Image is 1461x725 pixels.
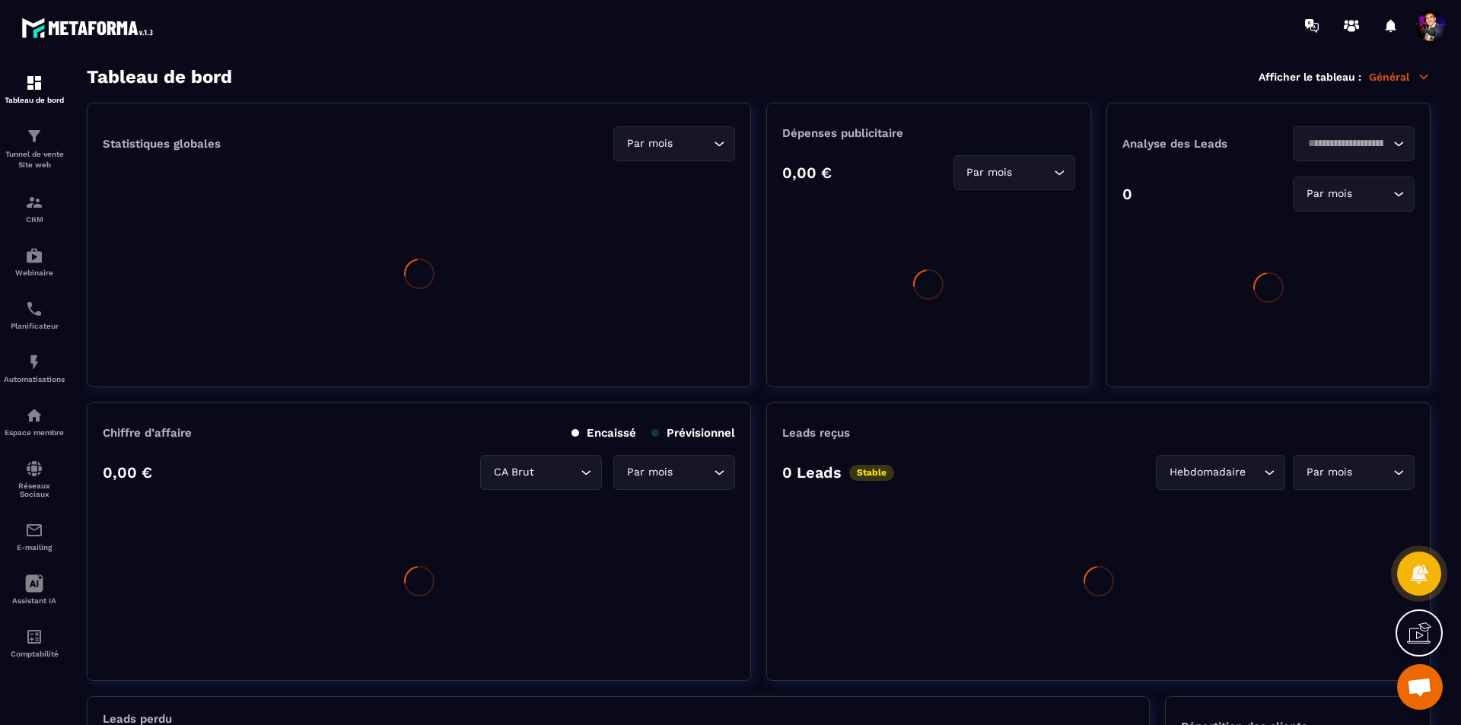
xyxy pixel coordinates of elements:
[103,137,221,151] p: Statistiques globales
[4,96,65,104] p: Tableau de bord
[1259,71,1361,83] p: Afficher le tableau :
[1122,137,1268,151] p: Analyse des Leads
[537,464,577,481] input: Search for option
[4,596,65,605] p: Assistant IA
[4,428,65,437] p: Espace membre
[1303,464,1355,481] span: Par mois
[4,215,65,224] p: CRM
[25,127,43,145] img: formation
[613,126,735,161] div: Search for option
[1355,186,1389,202] input: Search for option
[4,563,65,616] a: Assistant IA
[676,464,710,481] input: Search for option
[1156,455,1285,490] div: Search for option
[4,650,65,658] p: Comptabilité
[1397,664,1443,710] div: Ouvrir le chat
[676,135,710,152] input: Search for option
[849,465,894,481] p: Stable
[1293,176,1415,211] div: Search for option
[782,463,842,482] p: 0 Leads
[623,135,676,152] span: Par mois
[571,426,636,440] p: Encaissé
[1016,164,1050,181] input: Search for option
[25,74,43,92] img: formation
[25,628,43,646] img: accountant
[4,510,65,563] a: emailemailE-mailing
[4,342,65,395] a: automationsautomationsAutomatisations
[4,482,65,498] p: Réseaux Sociaux
[1293,126,1415,161] div: Search for option
[480,455,602,490] div: Search for option
[782,164,832,182] p: 0,00 €
[782,126,1074,140] p: Dépenses publicitaire
[613,455,735,490] div: Search for option
[25,406,43,425] img: automations
[1249,464,1260,481] input: Search for option
[4,62,65,116] a: formationformationTableau de bord
[963,164,1016,181] span: Par mois
[4,448,65,510] a: social-networksocial-networkRéseaux Sociaux
[4,116,65,182] a: formationformationTunnel de vente Site web
[103,426,192,440] p: Chiffre d’affaire
[4,235,65,288] a: automationsautomationsWebinaire
[4,149,65,170] p: Tunnel de vente Site web
[623,464,676,481] span: Par mois
[4,616,65,669] a: accountantaccountantComptabilité
[4,288,65,342] a: schedulerschedulerPlanificateur
[490,464,537,481] span: CA Brut
[25,246,43,265] img: automations
[4,395,65,448] a: automationsautomationsEspace membre
[1303,135,1389,152] input: Search for option
[4,543,65,552] p: E-mailing
[4,375,65,383] p: Automatisations
[25,521,43,539] img: email
[25,459,43,478] img: social-network
[782,426,850,440] p: Leads reçus
[1369,70,1431,84] p: Général
[1355,464,1389,481] input: Search for option
[87,66,232,87] h3: Tableau de bord
[103,463,152,482] p: 0,00 €
[25,193,43,211] img: formation
[25,353,43,371] img: automations
[4,322,65,330] p: Planificateur
[4,269,65,277] p: Webinaire
[4,182,65,235] a: formationformationCRM
[1122,185,1132,203] p: 0
[21,14,158,42] img: logo
[953,155,1075,190] div: Search for option
[1293,455,1415,490] div: Search for option
[25,300,43,318] img: scheduler
[1166,464,1249,481] span: Hebdomadaire
[651,426,735,440] p: Prévisionnel
[1303,186,1355,202] span: Par mois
